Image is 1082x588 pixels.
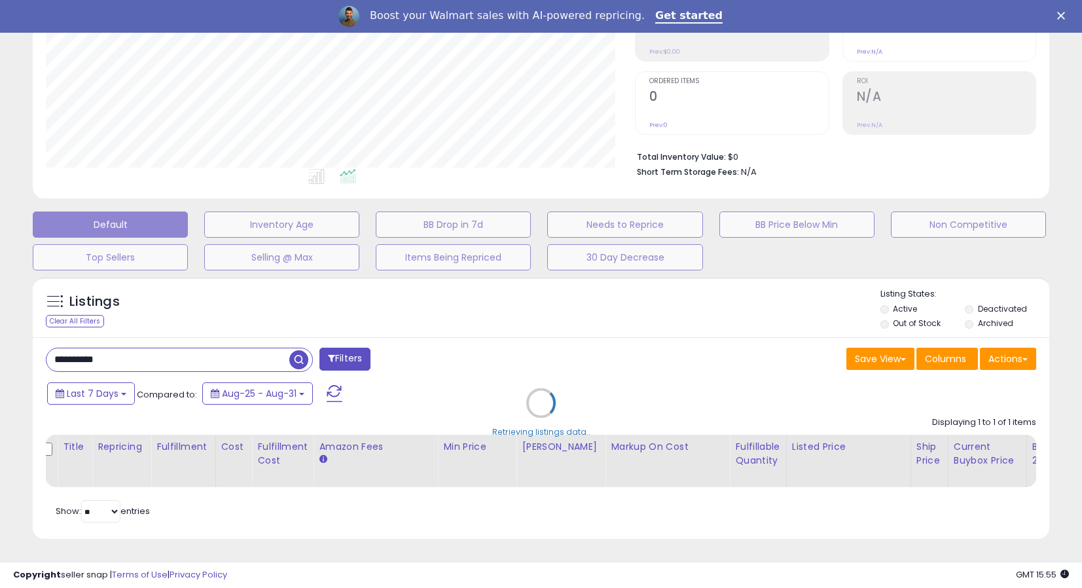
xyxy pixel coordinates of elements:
button: Default [33,211,188,238]
span: 2025-09-11 15:55 GMT [1016,568,1069,581]
button: Inventory Age [204,211,359,238]
button: Selling @ Max [204,244,359,270]
small: Prev: N/A [857,121,882,129]
a: Get started [655,9,723,24]
img: Profile image for Adrian [338,6,359,27]
a: Privacy Policy [170,568,227,581]
button: Needs to Reprice [547,211,702,238]
b: Total Inventory Value: [637,151,726,162]
button: Top Sellers [33,244,188,270]
span: ROI [857,78,1036,85]
div: Retrieving listings data.. [492,426,590,437]
a: Terms of Use [112,568,168,581]
h2: 0 [649,89,828,107]
button: Non Competitive [891,211,1046,238]
button: BB Drop in 7d [376,211,531,238]
button: BB Price Below Min [719,211,875,238]
h2: N/A [857,89,1036,107]
button: 30 Day Decrease [547,244,702,270]
strong: Copyright [13,568,61,581]
span: N/A [741,166,757,178]
small: Prev: N/A [857,48,882,56]
small: Prev: 0 [649,121,668,129]
span: Ordered Items [649,78,828,85]
div: Boost your Walmart sales with AI-powered repricing. [370,9,645,22]
li: $0 [637,148,1026,164]
small: Prev: $0.00 [649,48,680,56]
div: seller snap | | [13,569,227,581]
button: Items Being Repriced [376,244,531,270]
b: Short Term Storage Fees: [637,166,739,177]
div: Close [1057,12,1070,20]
